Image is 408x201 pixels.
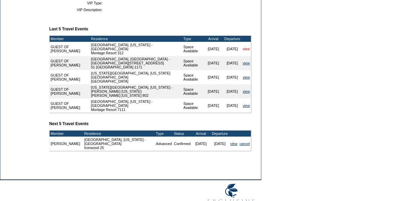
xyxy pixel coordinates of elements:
[243,89,250,93] a: view
[155,137,173,151] td: Advanced
[49,121,89,126] b: Next 5 Travel Events
[204,98,223,113] td: [DATE]
[243,47,250,51] a: view
[50,42,90,56] td: GUEST OF [PERSON_NAME]
[155,131,173,137] td: Type
[182,36,204,42] td: Type
[50,98,90,113] td: GUEST OF [PERSON_NAME]
[90,84,182,98] td: [US_STATE][GEOGRAPHIC_DATA], [US_STATE] - [PERSON_NAME] [US_STATE] [PERSON_NAME] [US_STATE] 802
[182,84,204,98] td: Space Available
[210,131,229,137] td: Departure
[204,84,223,98] td: [DATE]
[204,56,223,70] td: [DATE]
[223,70,242,84] td: [DATE]
[83,137,155,151] td: [GEOGRAPHIC_DATA], [US_STATE] - [GEOGRAPHIC_DATA] Ironwood 25
[243,104,250,108] a: view
[49,27,88,31] b: Last 5 Travel Events
[50,137,81,151] td: [PERSON_NAME]
[50,84,90,98] td: GUEST OF [PERSON_NAME]
[90,70,182,84] td: [US_STATE][GEOGRAPHIC_DATA], [US_STATE][GEOGRAPHIC_DATA] [GEOGRAPHIC_DATA]
[52,1,103,5] td: VIP Type:
[204,70,223,84] td: [DATE]
[50,131,81,137] td: Member
[90,56,182,70] td: [GEOGRAPHIC_DATA], [GEOGRAPHIC_DATA] - [GEOGRAPHIC_DATA][STREET_ADDRESS] 51 [GEOGRAPHIC_DATA] 1171
[52,8,103,12] td: VIP Description:
[223,98,242,113] td: [DATE]
[243,61,250,65] a: view
[204,36,223,42] td: Arrival
[223,56,242,70] td: [DATE]
[50,70,90,84] td: GUEST OF [PERSON_NAME]
[182,70,204,84] td: Space Available
[50,36,90,42] td: Member
[182,98,204,113] td: Space Available
[182,56,204,70] td: Space Available
[223,42,242,56] td: [DATE]
[173,131,192,137] td: Status
[90,98,182,113] td: [GEOGRAPHIC_DATA], [US_STATE] - [GEOGRAPHIC_DATA] Montage Resort 7111
[230,142,237,146] a: view
[90,36,182,42] td: Residence
[90,42,182,56] td: [GEOGRAPHIC_DATA], [US_STATE] - [GEOGRAPHIC_DATA] Montage Resort 312
[192,131,210,137] td: Arrival
[210,137,229,151] td: [DATE]
[50,56,90,70] td: GUEST OF [PERSON_NAME]
[223,84,242,98] td: [DATE]
[243,75,250,79] a: view
[83,131,155,137] td: Residence
[173,137,192,151] td: Confirmed
[239,142,250,146] a: cancel
[204,42,223,56] td: [DATE]
[182,42,204,56] td: Space Available
[192,137,210,151] td: [DATE]
[223,36,242,42] td: Departure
